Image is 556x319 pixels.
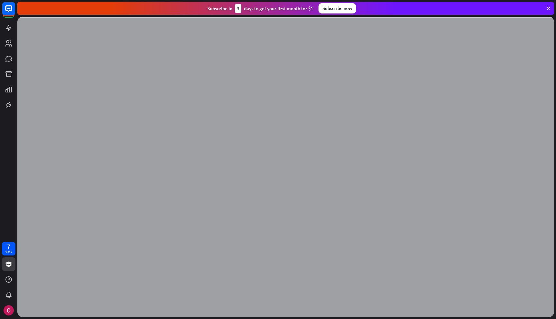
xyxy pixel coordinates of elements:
[235,4,241,13] div: 3
[318,3,356,13] div: Subscribe now
[207,4,313,13] div: Subscribe in days to get your first month for $1
[7,244,10,249] div: 7
[5,249,12,254] div: days
[2,242,15,255] a: 7 days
